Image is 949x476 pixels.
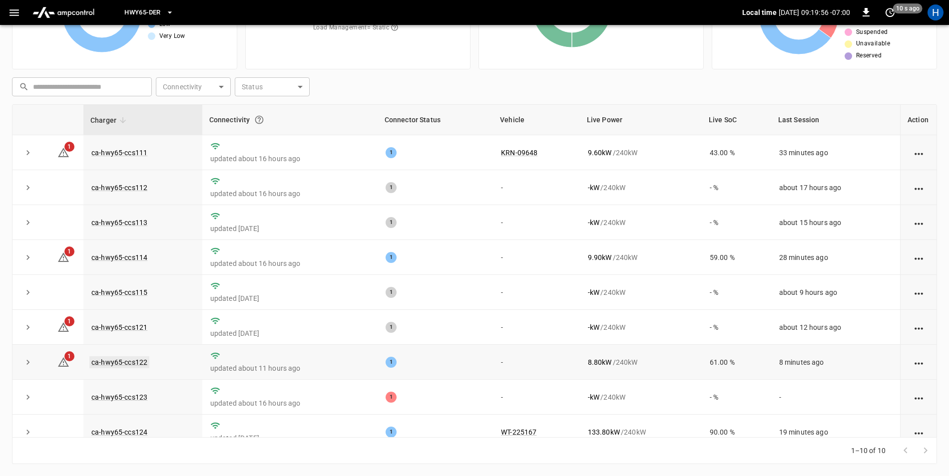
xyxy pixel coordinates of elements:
p: - kW [588,183,599,193]
td: - % [702,205,771,240]
div: 1 [386,357,397,368]
button: expand row [20,215,35,230]
td: 8 minutes ago [771,345,900,380]
span: Very Low [159,31,185,41]
div: action cell options [913,218,925,228]
p: updated about 16 hours ago [210,154,370,164]
div: 1 [386,392,397,403]
td: about 17 hours ago [771,170,900,205]
p: Local time [742,7,777,17]
span: 1 [64,351,74,361]
span: Charger [90,114,129,126]
td: 90.00 % [702,415,771,450]
td: - [493,345,580,380]
p: updated [DATE] [210,224,370,234]
td: - [493,380,580,415]
p: - kW [588,287,599,297]
div: profile-icon [928,4,944,20]
div: Connectivity [209,111,371,129]
p: 133.80 kW [588,427,620,437]
td: - [493,275,580,310]
button: set refresh interval [882,4,898,20]
div: / 240 kW [588,148,694,158]
th: Vehicle [493,105,580,135]
div: 1 [386,147,397,158]
div: 1 [386,182,397,193]
div: / 240 kW [588,287,694,297]
a: ca-hwy65-ccs124 [91,428,147,436]
div: 1 [386,287,397,298]
button: Connection between the charger and our software. [250,111,268,129]
p: updated [DATE] [210,328,370,338]
p: updated about 16 hours ago [210,398,370,408]
div: / 240 kW [588,427,694,437]
div: / 240 kW [588,357,694,367]
a: 1 [57,323,69,331]
span: Unavailable [856,39,890,49]
button: expand row [20,390,35,405]
th: Last Session [771,105,900,135]
a: 1 [57,148,69,156]
a: WT-225167 [501,428,536,436]
a: 1 [57,253,69,261]
p: - kW [588,322,599,332]
span: HWY65-DER [124,7,160,18]
div: / 240 kW [588,183,694,193]
button: expand row [20,145,35,160]
td: 59.00 % [702,240,771,275]
span: 1 [64,142,74,152]
button: expand row [20,355,35,370]
button: expand row [20,180,35,195]
a: ca-hwy65-ccs115 [91,288,147,296]
div: action cell options [913,287,925,297]
td: - [771,380,900,415]
div: 1 [386,217,397,228]
td: about 9 hours ago [771,275,900,310]
td: - [493,240,580,275]
td: 61.00 % [702,345,771,380]
a: ca-hwy65-ccs123 [91,393,147,401]
span: 1 [64,316,74,326]
a: 1 [57,358,69,366]
span: Load Management = Static [313,19,403,36]
a: ca-hwy65-ccs114 [91,253,147,261]
span: 1 [64,246,74,256]
div: action cell options [913,427,925,437]
p: updated about 16 hours ago [210,258,370,268]
img: ampcontrol.io logo [28,3,98,22]
td: 33 minutes ago [771,135,900,170]
td: about 12 hours ago [771,310,900,345]
th: Connector Status [378,105,493,135]
th: Live SoC [702,105,771,135]
button: expand row [20,425,35,440]
th: Action [900,105,937,135]
a: ca-hwy65-ccs111 [91,149,147,157]
span: Suspended [856,27,888,37]
td: - [493,205,580,240]
td: - % [702,310,771,345]
div: 1 [386,427,397,438]
span: 10 s ago [893,3,923,13]
p: - kW [588,218,599,228]
div: / 240 kW [588,252,694,262]
td: 43.00 % [702,135,771,170]
div: / 240 kW [588,218,694,228]
div: action cell options [913,148,925,158]
div: 1 [386,322,397,333]
td: - [493,310,580,345]
td: 19 minutes ago [771,415,900,450]
p: - kW [588,392,599,402]
p: updated about 11 hours ago [210,363,370,373]
div: / 240 kW [588,392,694,402]
td: about 15 hours ago [771,205,900,240]
p: 8.80 kW [588,357,612,367]
span: Reserved [856,51,882,61]
a: ca-hwy65-ccs113 [91,219,147,227]
button: expand row [20,250,35,265]
button: expand row [20,285,35,300]
div: 1 [386,252,397,263]
p: 9.60 kW [588,148,612,158]
button: HWY65-DER [120,3,177,22]
button: The system is using AmpEdge-configured limits for static load managment. Depending on your config... [387,19,403,36]
a: ca-hwy65-ccs121 [91,323,147,331]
